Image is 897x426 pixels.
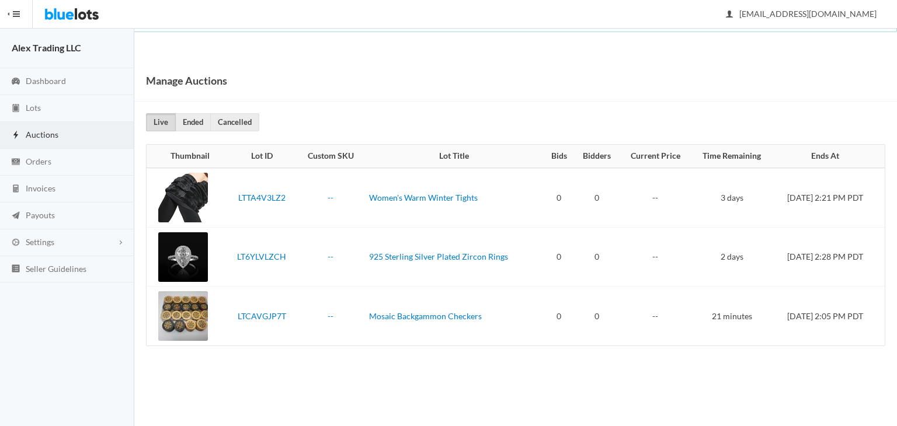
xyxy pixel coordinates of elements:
[574,168,619,228] td: 0
[544,168,574,228] td: 0
[369,193,478,202] a: Women's Warm Winter Tights
[10,184,22,195] ion-icon: calculator
[574,227,619,287] td: 0
[210,113,259,131] a: Cancelled
[238,311,286,321] a: LTCAVGJP7T
[620,168,691,228] td: --
[328,252,333,261] a: --
[724,9,735,20] ion-icon: person
[773,287,885,346] td: [DATE] 2:05 PM PDT
[227,145,297,168] th: Lot ID
[328,193,333,202] a: --
[544,227,574,287] td: 0
[544,145,574,168] th: Bids
[10,238,22,249] ion-icon: cog
[26,156,51,166] span: Orders
[369,252,508,261] a: 925 Sterling Silver Plated Zircon Rings
[10,103,22,114] ion-icon: clipboard
[620,145,691,168] th: Current Price
[364,145,544,168] th: Lot Title
[26,103,41,113] span: Lots
[26,76,66,86] span: Dashboard
[26,264,86,274] span: Seller Guidelines
[146,72,227,89] h1: Manage Auctions
[12,42,81,53] strong: Alex Trading LLC
[10,211,22,222] ion-icon: paper plane
[10,157,22,168] ion-icon: cash
[146,113,176,131] a: Live
[369,311,482,321] a: Mosaic Backgammon Checkers
[297,145,364,168] th: Custom SKU
[691,145,773,168] th: Time Remaining
[726,9,877,19] span: [EMAIL_ADDRESS][DOMAIN_NAME]
[574,145,619,168] th: Bidders
[26,183,55,193] span: Invoices
[147,145,227,168] th: Thumbnail
[10,130,22,141] ion-icon: flash
[175,113,211,131] a: Ended
[238,193,286,202] a: LTTA4V3LZ2
[773,145,885,168] th: Ends At
[691,168,773,228] td: 3 days
[773,168,885,228] td: [DATE] 2:21 PM PDT
[620,227,691,287] td: --
[26,210,55,220] span: Payouts
[328,311,333,321] a: --
[26,237,54,247] span: Settings
[620,287,691,346] td: --
[574,287,619,346] td: 0
[773,227,885,287] td: [DATE] 2:28 PM PDT
[691,227,773,287] td: 2 days
[26,130,58,139] span: Auctions
[544,287,574,346] td: 0
[10,264,22,275] ion-icon: list box
[10,76,22,88] ion-icon: speedometer
[691,287,773,346] td: 21 minutes
[237,252,286,261] a: LT6YLVLZCH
